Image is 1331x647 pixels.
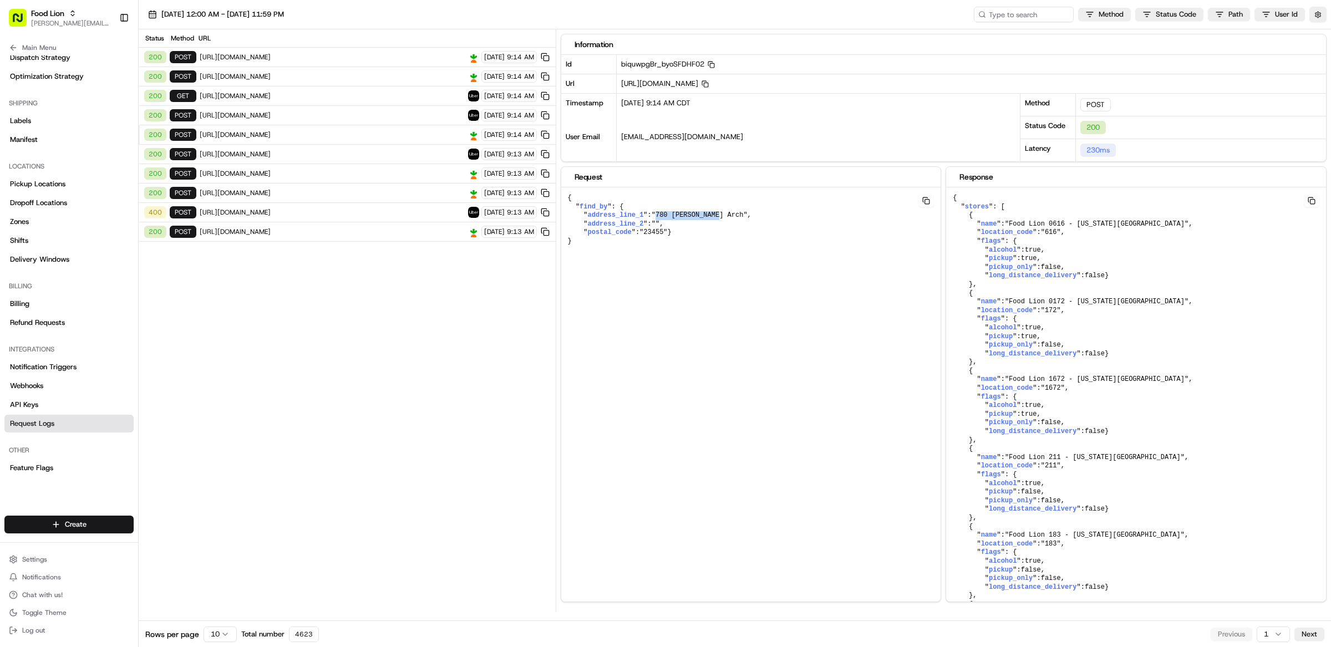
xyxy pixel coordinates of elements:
[144,51,166,63] div: 200
[484,189,505,197] span: [DATE]
[10,198,67,208] span: Dropoff Locations
[1005,220,1188,228] span: "Food Lion 0616 - [US_STATE][GEOGRAPHIC_DATA]"
[652,220,659,228] span: ""
[468,110,479,121] img: Uber
[22,590,63,599] span: Chat with us!
[507,227,534,236] span: 9:13 AM
[652,211,748,219] span: "780 [PERSON_NAME] Arch"
[34,202,90,211] span: [PERSON_NAME]
[989,324,1017,332] span: alcohol
[981,228,1033,236] span: location_code
[507,189,534,197] span: 9:13 AM
[200,111,465,120] span: [URL][DOMAIN_NAME]
[989,488,1013,496] span: pickup
[1021,333,1037,340] span: true
[989,566,1013,574] span: pickup
[981,220,997,228] span: name
[11,161,29,179] img: Tiffany Volk
[10,135,38,145] span: Manifest
[580,203,607,211] span: find_by
[989,557,1017,565] span: alcohol
[989,263,1033,271] span: pickup_only
[10,254,69,264] span: Delivery Windows
[4,441,134,459] div: Other
[588,220,644,228] span: address_line_2
[484,130,505,139] span: [DATE]
[1021,254,1037,262] span: true
[468,71,479,82] img: Instacart
[4,112,134,130] a: Labels
[468,207,479,218] img: Uber
[484,53,505,62] span: [DATE]
[588,211,644,219] span: address_line_1
[561,55,617,74] div: Id
[507,111,534,120] span: 9:14 AM
[1041,263,1061,271] span: false
[1025,557,1041,565] span: true
[10,381,43,391] span: Webhooks
[4,377,134,395] a: Webhooks
[1005,454,1185,461] span: "Food Lion 211 - [US_STATE][GEOGRAPHIC_DATA]"
[1041,341,1061,349] span: false
[4,569,134,585] button: Notifications
[169,34,195,43] div: Method
[989,333,1013,340] span: pickup
[468,168,479,179] img: Instacart
[4,295,134,313] a: Billing
[4,213,134,231] a: Zones
[1025,401,1041,409] span: true
[1041,462,1061,470] span: "211"
[4,4,115,31] button: Food Lion[PERSON_NAME][EMAIL_ADDRESS][DOMAIN_NAME]
[989,574,1033,582] span: pickup_only
[10,72,84,81] span: Optimization Strategy
[507,91,534,100] span: 9:14 AM
[468,52,479,63] img: Instacart
[98,202,121,211] span: [DATE]
[4,40,134,55] button: Main Menu
[575,39,1313,50] div: Information
[617,94,1020,128] div: [DATE] 9:14 AM CDT
[4,131,134,149] a: Manifest
[11,144,71,153] div: Past conversations
[507,130,534,139] span: 9:14 AM
[561,94,617,128] div: Timestamp
[4,415,134,432] a: Request Logs
[144,129,166,141] div: 200
[200,227,465,236] span: [URL][DOMAIN_NAME]
[11,106,31,126] img: 1736555255976-a54dd68f-1ca7-489b-9aae-adbdc363a1c4
[959,171,1313,182] div: Response
[200,130,465,139] span: [URL][DOMAIN_NAME]
[974,7,1074,22] input: Type to search
[989,254,1013,262] span: pickup
[10,362,77,372] span: Notification Triggers
[989,419,1033,426] span: pickup_only
[621,79,709,88] span: [URL][DOMAIN_NAME]
[145,629,199,640] span: Rows per page
[7,243,89,263] a: 📗Knowledge Base
[1041,228,1061,236] span: "616"
[89,243,182,263] a: 💻API Documentation
[468,187,479,198] img: Instacart
[1041,384,1065,392] span: "1672"
[981,471,1001,478] span: flags
[10,299,29,309] span: Billing
[34,172,90,181] span: [PERSON_NAME]
[4,396,134,414] a: API Keys
[170,109,196,121] div: post
[484,227,505,236] span: [DATE]
[1020,116,1076,139] div: Status Code
[29,72,183,83] input: Clear
[989,350,1076,358] span: long_distance_delivery
[989,505,1076,513] span: long_distance_delivery
[507,53,534,62] span: 9:14 AM
[4,459,134,477] a: Feature Flags
[989,272,1076,279] span: long_distance_delivery
[144,90,166,102] div: 200
[11,249,20,258] div: 📗
[31,8,64,19] button: Food Lion
[484,72,505,81] span: [DATE]
[1020,93,1076,116] div: Method
[621,132,743,141] span: [EMAIL_ADDRESS][DOMAIN_NAME]
[78,274,134,283] a: Powered byPylon
[4,175,134,193] a: Pickup Locations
